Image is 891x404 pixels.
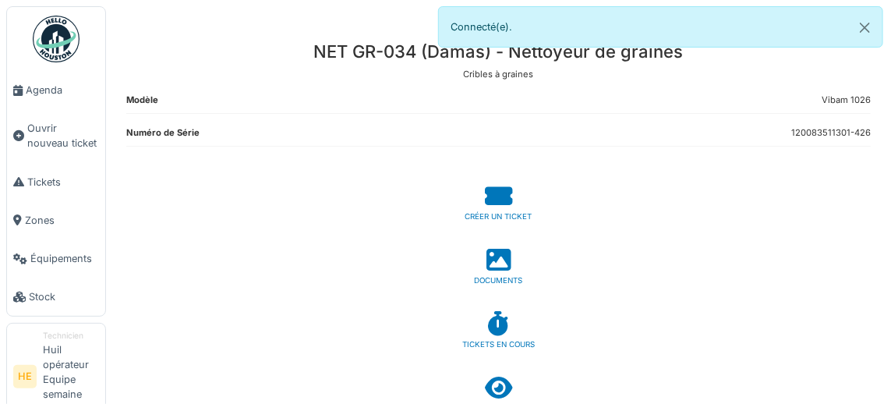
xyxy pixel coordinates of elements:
[126,41,871,62] h3: NET GR-034 (Damas) - Nettoyeur de graines
[822,94,871,107] dd: Vibam 1026
[7,163,105,201] a: Tickets
[847,7,882,48] button: Close
[7,201,105,239] a: Zones
[126,312,871,351] a: TICKETS EN COURS
[25,213,99,228] span: Zones
[126,94,158,113] dt: Modèle
[126,68,871,81] p: Cribles à graines
[7,71,105,109] a: Agenda
[126,126,200,146] dt: Numéro de Série
[7,109,105,162] a: Ouvrir nouveau ticket
[7,239,105,278] a: Équipements
[27,175,99,190] span: Tickets
[29,289,99,304] span: Stock
[126,248,871,287] a: DOCUMENTS
[7,278,105,316] a: Stock
[26,83,99,97] span: Agenda
[126,184,871,223] a: CRÉER UN TICKET
[33,16,80,62] img: Badge_color-CXgf-gQk.svg
[126,211,871,223] div: CRÉER UN TICKET
[27,121,99,151] span: Ouvrir nouveau ticket
[126,339,871,351] div: TICKETS EN COURS
[13,365,37,388] li: HE
[126,275,871,287] div: DOCUMENTS
[43,330,99,342] div: Technicien
[438,6,884,48] div: Connecté(e).
[791,126,871,140] dd: 120083511301-426
[30,251,99,266] span: Équipements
